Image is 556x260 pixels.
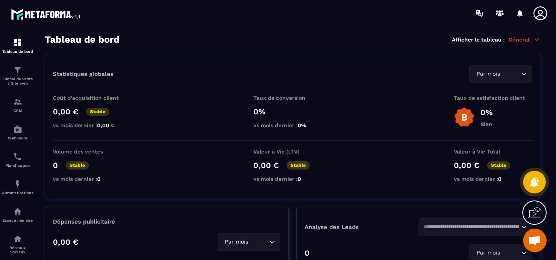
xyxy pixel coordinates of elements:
[2,119,33,146] a: automationsautomationsWebinaire
[66,161,89,170] p: Stable
[305,248,310,258] p: 0
[45,34,119,45] h3: Tableau de bord
[97,176,101,182] span: 0
[452,36,505,43] p: Afficher le tableau :
[53,218,280,225] p: Dépenses publicitaire
[253,148,332,155] p: Valeur à Vie (LTV)
[2,201,33,228] a: automationsautomationsEspace membre
[2,32,33,60] a: formationformationTableau de bord
[419,218,533,236] div: Search for option
[2,163,33,168] p: Planificateur
[454,95,532,101] p: Taux de satisfaction client
[53,237,78,247] p: 0,00 €
[523,229,547,252] a: Ouvrir le chat
[13,65,22,75] img: formation
[13,125,22,134] img: automations
[424,223,520,231] input: Search for option
[53,95,131,101] p: Coût d'acquisition client
[298,176,301,182] span: 0
[454,148,532,155] p: Valeur à Vie Total
[287,161,310,170] p: Stable
[2,228,33,260] a: social-networksocial-networkRéseaux Sociaux
[2,77,33,85] p: Tunnel de vente / Site web
[502,70,519,78] input: Search for option
[2,91,33,119] a: formationformationCRM
[253,122,332,128] p: vs mois dernier :
[13,38,22,47] img: formation
[253,176,332,182] p: vs mois dernier :
[13,152,22,161] img: scheduler
[2,146,33,173] a: schedulerschedulerPlanificateur
[2,218,33,222] p: Espace membre
[475,249,502,257] span: Par mois
[2,108,33,113] p: CRM
[2,136,33,140] p: Webinaire
[502,249,519,257] input: Search for option
[2,173,33,201] a: automationsautomationsAutomatisations
[13,97,22,107] img: formation
[53,70,114,78] p: Statistiques globales
[97,122,115,128] span: 0,00 €
[2,49,33,54] p: Tableau de bord
[253,107,332,116] p: 0%
[509,36,540,43] p: Général
[454,161,479,170] p: 0,00 €
[2,246,33,254] p: Réseaux Sociaux
[487,161,510,170] p: Stable
[13,179,22,189] img: automations
[13,234,22,244] img: social-network
[86,108,109,116] p: Stable
[53,161,58,170] p: 0
[298,122,306,128] span: 0%
[218,233,280,251] div: Search for option
[223,238,250,246] span: Par mois
[53,122,131,128] p: vs mois dernier :
[53,107,78,116] p: 0,00 €
[480,108,493,117] p: 0%
[454,107,475,128] img: b-badge-o.b3b20ee6.svg
[2,191,33,195] p: Automatisations
[498,176,502,182] span: 0
[253,161,279,170] p: 0,00 €
[13,207,22,216] img: automations
[250,238,267,246] input: Search for option
[53,176,131,182] p: vs mois dernier :
[305,224,419,231] p: Analyse des Leads
[53,148,131,155] p: Volume des ventes
[475,70,502,78] span: Par mois
[2,60,33,91] a: formationformationTunnel de vente / Site web
[253,95,332,101] p: Taux de conversion
[454,176,532,182] p: vs mois dernier :
[469,65,532,83] div: Search for option
[480,121,493,127] p: Bien
[11,7,81,21] img: logo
